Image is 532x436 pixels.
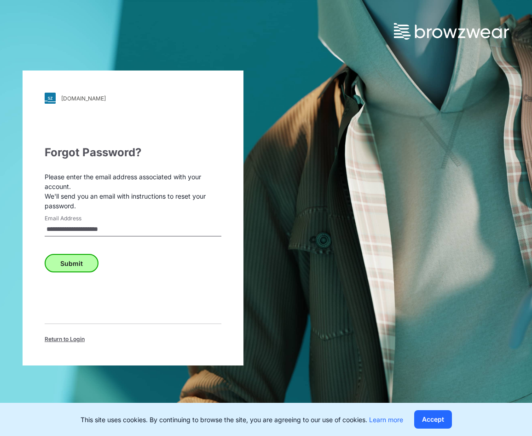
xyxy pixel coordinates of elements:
[45,214,109,223] label: Email Address
[61,95,106,102] div: [DOMAIN_NAME]
[45,93,56,104] img: svg+xml;base64,PHN2ZyB3aWR0aD0iMjgiIGhlaWdodD0iMjgiIHZpZXdCb3g9IjAgMCAyOCAyOCIgZmlsbD0ibm9uZSIgeG...
[81,415,403,424] p: This site uses cookies. By continuing to browse the site, you are agreeing to our use of cookies.
[369,416,403,424] a: Learn more
[394,23,509,40] img: browzwear-logo.73288ffb.svg
[45,144,221,161] div: Forgot Password?
[414,410,452,429] button: Accept
[45,254,98,272] button: Submit
[45,335,85,343] span: Return to Login
[45,93,221,104] a: [DOMAIN_NAME]
[45,172,221,211] p: Please enter the email address associated with your account. We'll send you an email with instruc...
